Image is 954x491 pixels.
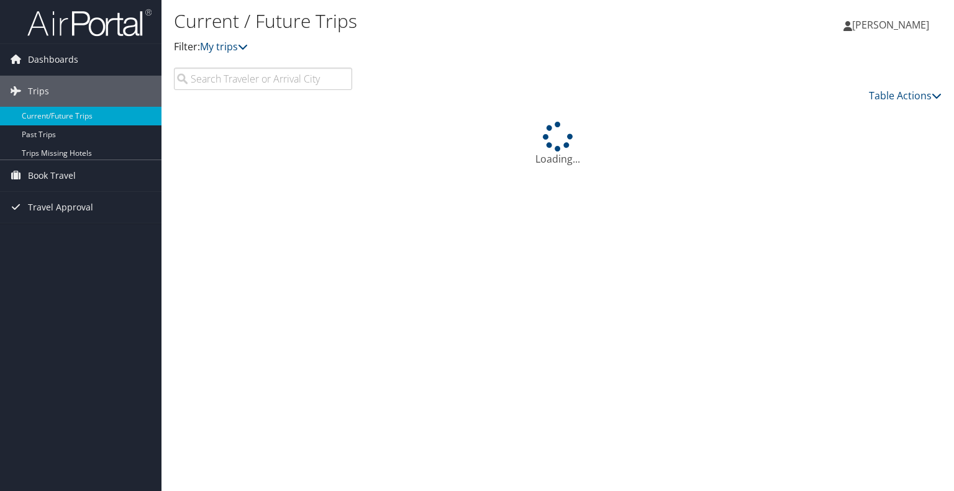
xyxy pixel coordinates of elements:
span: [PERSON_NAME] [852,18,929,32]
div: Loading... [174,122,942,166]
a: My trips [200,40,248,53]
span: Book Travel [28,160,76,191]
a: [PERSON_NAME] [843,6,942,43]
h1: Current / Future Trips [174,8,686,34]
span: Trips [28,76,49,107]
span: Travel Approval [28,192,93,223]
p: Filter: [174,39,686,55]
span: Dashboards [28,44,78,75]
a: Table Actions [869,89,942,102]
img: airportal-logo.png [27,8,152,37]
input: Search Traveler or Arrival City [174,68,352,90]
